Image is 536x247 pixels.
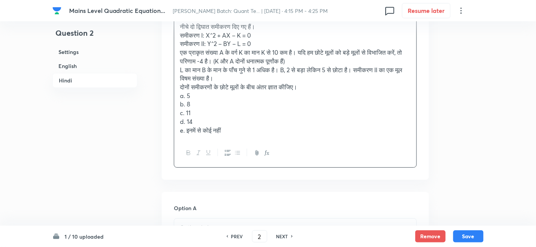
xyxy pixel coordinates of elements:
[174,204,417,212] h6: Option A
[180,66,411,83] p: L का मान B के मान के पाँच गुने से 1 अधिक है। B, 2 से बड़ा लेकिन 5 से छोटा है। समीकरण II का एक मूल...
[415,230,446,242] button: Remove
[65,233,104,241] h6: 1 / 10 uploaded
[180,109,411,117] p: c. 11
[180,31,411,40] p: समीकरण I: X^2 + AX ​​– K = 0
[173,7,328,14] span: [PERSON_NAME] Batch: Quant Te... | [DATE] · 4:15 PM - 4:25 PM
[180,48,411,65] p: एक प्राकृत संख्या A के वर्ग K का मान K से 10 कम है। यदि हम छोटे मूलों को बड़े मूलों से विभाजित कर...
[180,100,411,109] p: b. 8
[52,45,137,59] h6: Settings
[180,126,411,135] p: e. इनमें से कोई नहीं
[180,22,411,31] p: नीचे दो द्विघात समीकरण दिए गए हैं।
[180,83,411,92] p: दोनों समीकरणों के छोटे मूलों के बीच अंतर ज्ञात कीजिए।
[453,230,484,242] button: Save
[231,233,243,240] h6: PREV
[402,3,451,18] button: Resume later
[180,40,411,48] p: समीकरण II: Y^2 – BY – L = 0
[52,6,61,15] img: Company Logo
[52,73,137,88] h6: Hindi
[52,27,137,45] h4: Question 2
[52,59,137,73] h6: English
[52,6,63,15] a: Company Logo
[180,117,411,126] p: d. 14
[69,6,166,14] span: Mains Level Quadratic Equation...
[180,92,411,100] p: a. 5
[276,233,288,240] h6: NEXT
